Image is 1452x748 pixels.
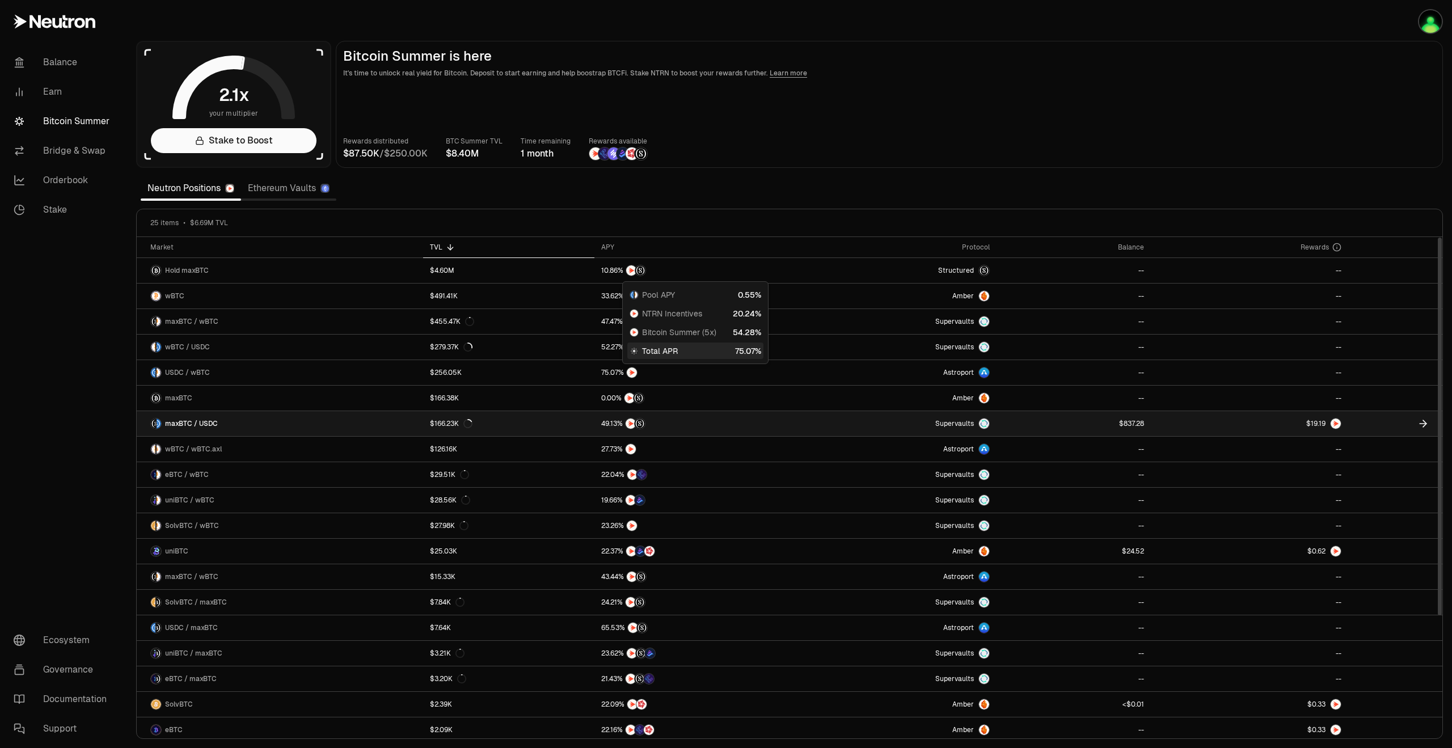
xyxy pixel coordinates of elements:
a: NTRNStructured Points [594,386,796,411]
button: NTRNStructured Points [601,597,789,608]
a: NTRNBedrock Diamonds [594,488,796,513]
img: NTRN [627,572,637,582]
a: Astroport [795,564,997,589]
img: maxBTC Logo [157,648,161,658]
img: Bedrock Diamonds [635,546,645,556]
span: Supervaults [935,521,974,530]
a: -- [997,360,1151,385]
span: Astroport [943,368,974,377]
a: -- [1151,335,1349,360]
img: NTRN Logo [1331,546,1341,556]
img: wBTC Logo [157,316,161,327]
a: $166.23K [423,411,594,436]
span: wBTC / wBTC.axl [165,445,222,454]
a: StructuredmaxBTC [795,258,997,283]
img: wBTC Logo [157,495,161,505]
a: SupervaultsSupervaults [795,590,997,615]
span: USDC / wBTC [165,368,210,377]
img: maxBTC Logo [157,623,161,633]
a: $3.20K [423,666,594,691]
a: maxBTC LogoUSDC LogomaxBTC / USDC [137,411,423,436]
a: -- [1151,641,1349,666]
span: maxBTC [165,394,192,403]
a: $491.41K [423,284,594,309]
a: NTRNStructured Points [594,309,796,334]
div: $3.20K [430,674,466,683]
a: NTRNMars Fragments [594,284,796,309]
img: Structured Points [635,147,647,160]
a: Balance [5,48,123,77]
button: NTRNStructured Points [601,622,789,633]
div: $28.56K [430,496,470,505]
img: NTRN [626,419,636,429]
a: -- [1151,513,1349,538]
div: $256.05K [430,368,462,377]
a: -- [1151,284,1349,309]
a: -- [1151,488,1349,513]
img: wBTC Logo [635,291,638,299]
div: $455.47K [430,317,474,326]
img: wBTC Logo [151,444,155,454]
a: eBTC LogowBTC LogoeBTC / wBTC [137,462,423,487]
a: Ethereum Vaults [241,177,336,200]
a: $7.84K [423,590,594,615]
img: uniBTC Logo [151,495,155,505]
a: NTRNStructured Points [594,564,796,589]
img: Mars Fragments [644,546,655,556]
img: Ethereum Logo [322,185,329,192]
a: AmberAmber [795,386,997,411]
a: SupervaultsSupervaults [795,513,997,538]
span: Supervaults [935,649,974,658]
a: -- [997,258,1151,283]
img: NTRN [626,597,636,607]
a: SupervaultsSupervaults [795,666,997,691]
div: $126.16K [430,445,457,454]
a: -- [1151,360,1349,385]
a: $455.47K [423,309,594,334]
img: maxBTC Logo [151,419,155,429]
a: -- [997,641,1151,666]
a: NTRN [594,360,796,385]
a: AmberAmber [795,717,997,742]
img: NTRN [627,648,637,658]
a: Astroport [795,360,997,385]
a: -- [1151,564,1349,589]
a: -- [997,462,1151,487]
a: maxBTC LogoHold maxBTC [137,258,423,283]
img: Structured Points [636,572,646,582]
a: Orderbook [5,166,123,195]
span: Supervaults [935,419,974,428]
div: $7.84K [430,598,465,607]
img: SolvBTC Logo [151,597,155,607]
a: USDC LogomaxBTC LogoUSDC / maxBTC [137,615,423,640]
span: Astroport [943,445,974,454]
img: maxBTC Logo [151,316,155,327]
a: -- [1151,386,1349,411]
a: NTRNStructured Points [594,258,796,283]
a: -- [997,437,1151,462]
a: Support [5,714,123,743]
img: eBTC Logo [151,674,155,684]
img: eBTC Logo [151,470,155,480]
a: $2.39K [423,692,594,717]
img: EtherFi Points [598,147,611,160]
span: Supervaults [935,496,974,505]
img: USDC Logo [151,367,155,378]
img: Supervaults [979,419,989,429]
a: $28.56K [423,488,594,513]
span: eBTC / wBTC [165,470,209,479]
a: SupervaultsSupervaults [795,488,997,513]
span: Structured [938,266,974,275]
a: eBTC LogoeBTC [137,717,423,742]
img: NTRN [626,265,636,276]
span: Amber [952,725,974,734]
a: $279.37K [423,335,594,360]
img: Supervaults [979,648,989,658]
img: maxBTC Logo [151,393,161,403]
a: NTRNStructured PointsBedrock Diamonds [594,641,796,666]
img: maxBTC Logo [157,674,161,684]
a: NTRNEtherFi PointsMars Fragments [594,717,796,742]
a: -- [997,386,1151,411]
a: uniBTC LogowBTC LogouniBTC / wBTC [137,488,423,513]
img: SolvBTC Logo [151,699,161,709]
